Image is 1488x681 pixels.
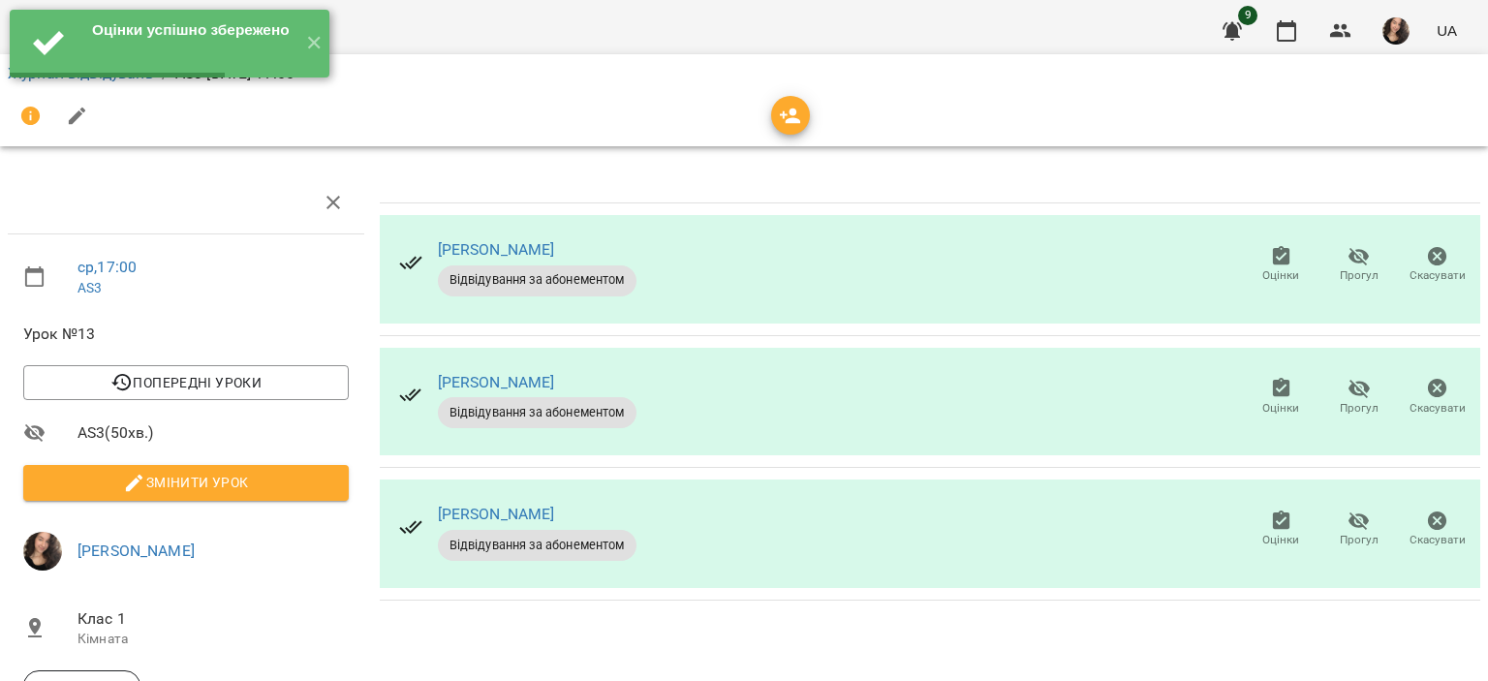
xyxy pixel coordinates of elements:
button: Оцінки [1242,370,1320,424]
a: [PERSON_NAME] [438,373,555,391]
button: Прогул [1320,238,1399,293]
img: af1f68b2e62f557a8ede8df23d2b6d50.jpg [23,532,62,571]
span: Скасувати [1410,532,1466,548]
span: Скасувати [1410,400,1466,417]
span: 9 [1238,6,1257,25]
img: af1f68b2e62f557a8ede8df23d2b6d50.jpg [1382,17,1410,45]
span: Прогул [1340,532,1379,548]
button: Змінити урок [23,465,349,500]
span: UA [1437,20,1457,41]
button: Скасувати [1398,238,1476,293]
span: Змінити урок [39,471,333,494]
a: [PERSON_NAME] [77,542,195,560]
span: Оцінки [1262,267,1299,284]
button: Скасувати [1398,370,1476,424]
button: Прогул [1320,370,1399,424]
nav: breadcrumb [8,62,1480,85]
a: AS3 [77,280,102,295]
span: Урок №13 [23,323,349,346]
button: Скасувати [1398,503,1476,557]
a: ср , 17:00 [77,258,137,276]
span: Прогул [1340,400,1379,417]
a: [PERSON_NAME] [438,240,555,259]
span: Попередні уроки [39,371,333,394]
button: UA [1429,13,1465,48]
span: AS3 ( 50 хв. ) [77,421,349,445]
span: Відвідування за абонементом [438,404,636,421]
button: Оцінки [1242,503,1320,557]
span: Відвідування за абонементом [438,537,636,554]
p: Кімната [77,630,349,649]
span: Клас 1 [77,607,349,631]
span: Прогул [1340,267,1379,284]
span: Відвідування за абонементом [438,271,636,289]
div: Оцінки успішно збережено [92,19,291,41]
span: Оцінки [1262,400,1299,417]
span: Оцінки [1262,532,1299,548]
button: Оцінки [1242,238,1320,293]
a: [PERSON_NAME] [438,505,555,523]
span: Скасувати [1410,267,1466,284]
button: Попередні уроки [23,365,349,400]
button: Прогул [1320,503,1399,557]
